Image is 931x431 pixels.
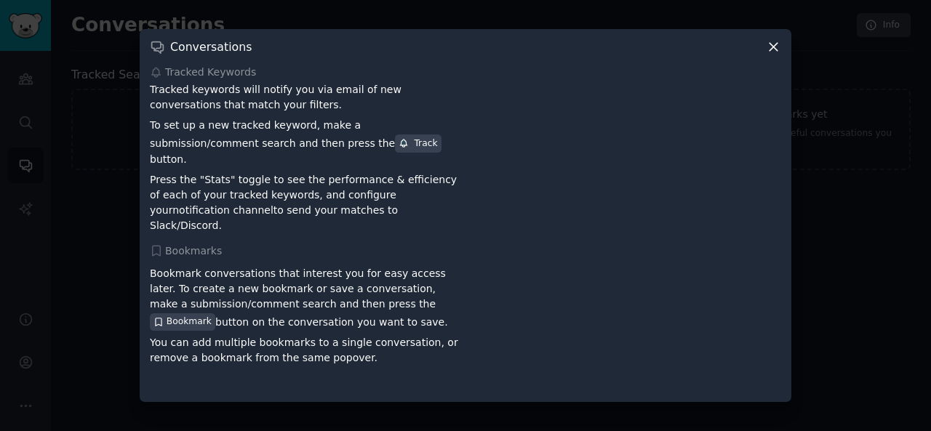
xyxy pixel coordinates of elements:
p: To set up a new tracked keyword, make a submission/comment search and then press the button. [150,118,460,166]
p: You can add multiple bookmarks to a single conversation, or remove a bookmark from the same popover. [150,335,460,366]
div: Tracked Keywords [150,65,781,80]
div: Track [399,137,437,150]
span: Bookmark [167,315,212,329]
p: Bookmark conversations that interest you for easy access later. To create a new bookmark or save ... [150,266,460,330]
p: Tracked keywords will notify you via email of new conversations that match your filters. [150,82,460,113]
iframe: YouTube video player [471,82,781,213]
div: Bookmarks [150,243,781,259]
h3: Conversations [170,39,252,55]
p: Press the "Stats" toggle to see the performance & efficiency of each of your tracked keywords, an... [150,172,460,233]
a: notification channel [172,204,273,216]
iframe: YouTube video player [471,261,781,392]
